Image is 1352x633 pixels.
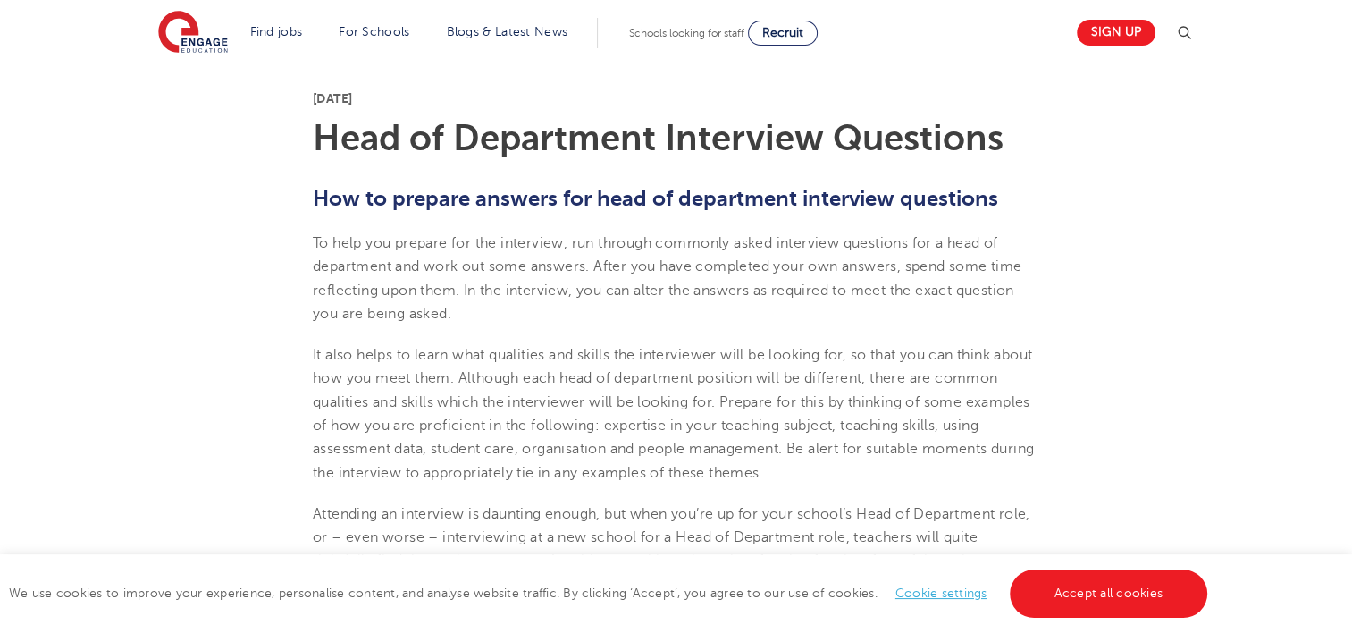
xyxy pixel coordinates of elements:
[313,186,998,211] span: How to prepare answers for head of department interview questions
[339,25,409,38] a: For Schools
[313,506,1031,616] span: Attending an interview is daunting enough, but when you’re up for your school’s Head of Departmen...
[762,26,803,39] span: Recruit
[447,25,568,38] a: Blogs & Latest News
[313,121,1039,156] h1: Head of Department Interview Questions
[158,11,228,55] img: Engage Education
[748,21,818,46] a: Recruit
[629,27,744,39] span: Schools looking for staff
[250,25,303,38] a: Find jobs
[895,587,987,600] a: Cookie settings
[1010,570,1208,618] a: Accept all cookies
[313,347,1034,480] span: It also helps to learn what qualities and skills the interviewer will be looking for, so that you...
[9,587,1212,600] span: We use cookies to improve your experience, personalise content, and analyse website traffic. By c...
[313,92,1039,105] p: [DATE]
[1077,20,1155,46] a: Sign up
[313,235,1021,322] span: To help you prepare for the interview, run through commonly asked interview questions for a head ...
